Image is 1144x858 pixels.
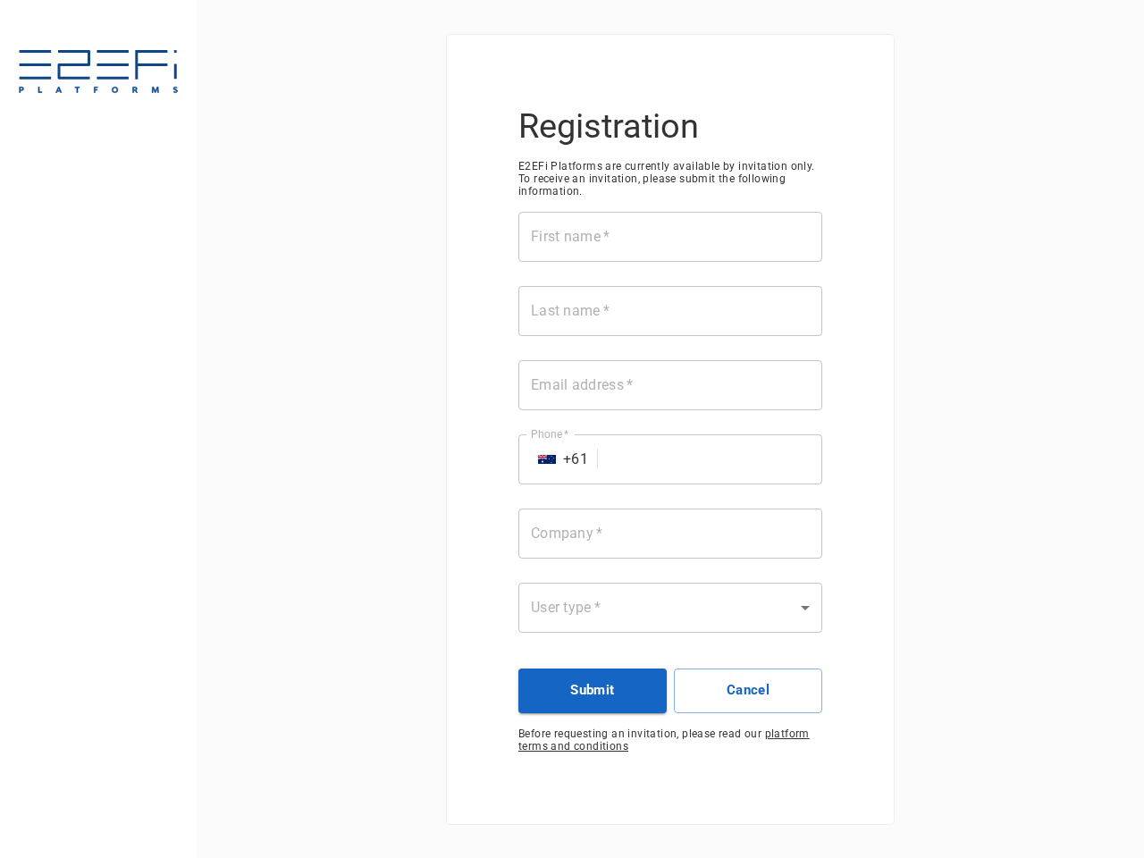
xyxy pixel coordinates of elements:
[518,160,822,198] span: E2EFi Platforms are currently available by invitation only. To receive an invitation, please subm...
[674,669,822,713] button: Cancel
[531,426,569,442] label: Phone
[18,50,179,97] img: E2EFiPLATFORMS-7f06cbf9.svg
[518,106,822,146] h3: Registration
[531,443,563,475] button: Select country
[518,728,822,753] span: Before requesting an invitation, please read our
[518,728,810,753] span: platform terms and conditions
[518,669,667,713] button: Submit
[538,455,556,464] img: unknown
